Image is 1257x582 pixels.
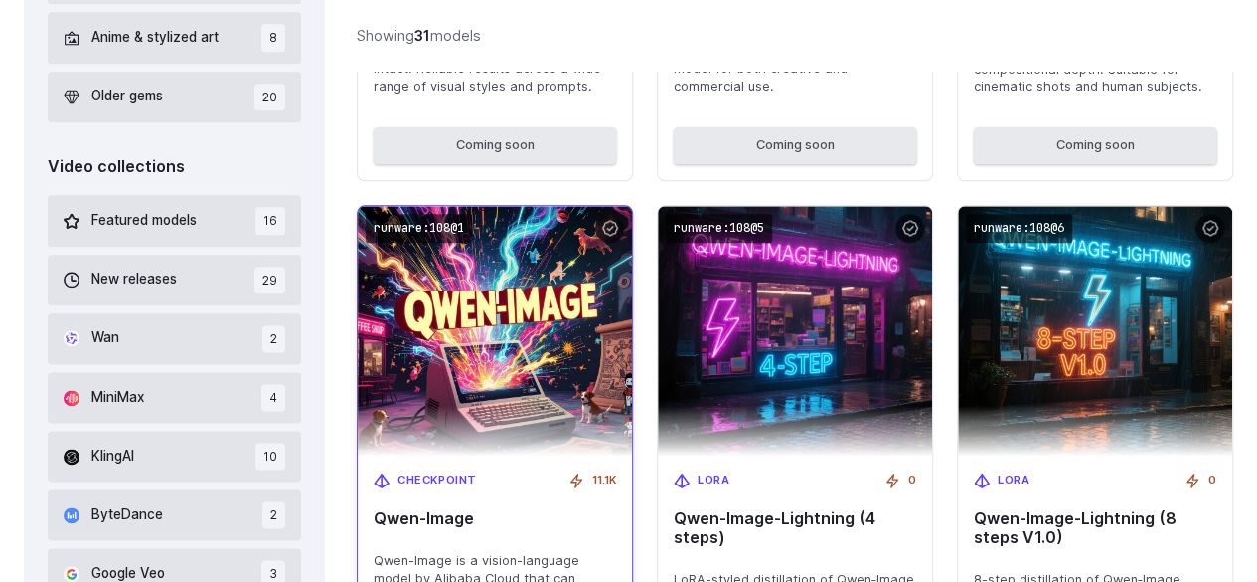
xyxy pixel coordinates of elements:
img: Qwen-Image [344,193,646,468]
span: Anime & stylized art [91,27,219,49]
span: LoRA [698,472,729,489]
span: 8 [261,24,285,51]
span: 29 [254,267,285,293]
span: 10 [255,443,285,470]
span: 2 [262,501,285,528]
span: MiniMax [91,387,144,409]
span: Qwen-Image [374,509,616,528]
span: New releases [91,269,177,291]
code: runware:108@6 [966,214,1072,243]
button: ByteDance 2 [48,489,301,540]
span: Older gems [91,86,163,107]
span: 0 [908,472,916,489]
span: 16 [255,207,285,234]
strong: 31 [414,27,430,44]
span: Featured models [91,210,197,232]
div: Video collections [48,154,301,180]
button: Older gems 20 [48,72,301,122]
button: Wan 2 [48,313,301,364]
span: 20 [254,84,285,110]
span: LoRA [998,472,1029,489]
span: KlingAI [91,446,134,468]
span: Qwen‑Image-Lightning (8 steps V1.0) [974,509,1216,547]
span: ByteDance [91,504,163,526]
code: runware:108@1 [366,214,472,243]
span: 2 [262,325,285,352]
span: Wan [91,327,119,349]
span: 0 [1208,472,1216,489]
button: MiniMax 4 [48,372,301,423]
code: runware:108@5 [666,214,772,243]
img: Qwen‑Image-Lightning (8 steps V1.0) [958,206,1232,456]
button: KlingAI 10 [48,431,301,482]
button: Coming soon [974,127,1216,163]
img: Qwen‑Image-Lightning (4 steps) [658,206,932,456]
button: Featured models 16 [48,195,301,246]
div: Showing models [357,24,481,47]
button: New releases 29 [48,255,301,305]
button: Coming soon [674,127,916,163]
span: Checkpoint [397,472,477,489]
button: Anime & stylized art 8 [48,12,301,63]
button: Coming soon [374,127,616,163]
span: Qwen‑Image-Lightning (4 steps) [674,509,916,547]
span: 4 [261,384,285,411]
span: 11.1K [592,472,616,489]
